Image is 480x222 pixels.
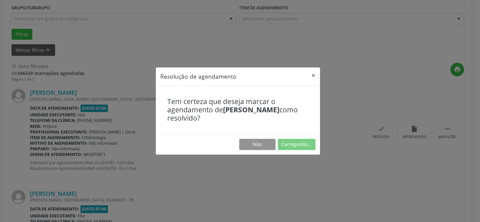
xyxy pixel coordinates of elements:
button: Close [307,67,320,84]
b: [PERSON_NAME] [223,105,279,114]
h4: Tem certeza que deseja marcar o agendamento de como resolvido? [167,97,308,123]
h5: Resolução de agendamento [160,72,237,81]
button: Carregando... [278,139,315,150]
button: Não [239,139,275,150]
